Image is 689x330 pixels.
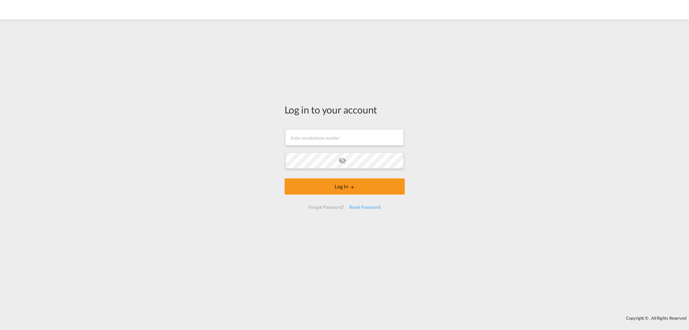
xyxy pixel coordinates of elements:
input: Enter email/phone number [285,129,404,145]
button: LOGIN [285,178,405,195]
md-icon: icon-eye-off [339,157,346,165]
div: Forgot Password? [306,201,347,213]
div: Log in to your account [285,103,405,116]
div: Reset Password [347,201,383,213]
